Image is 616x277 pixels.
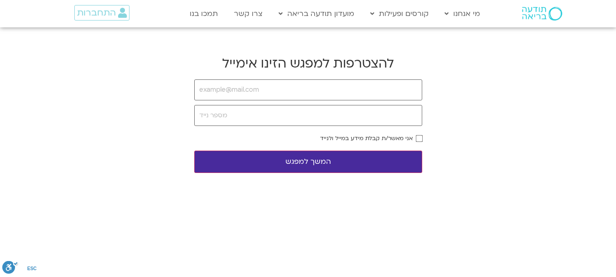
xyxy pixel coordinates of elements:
[194,105,422,126] input: מספר נייד
[77,8,116,18] span: התחברות
[440,5,485,22] a: מי אנחנו
[185,5,223,22] a: תמכו בנו
[320,135,413,141] label: אני מאשר/ת קבלת מידע במייל ולנייד
[194,55,422,72] h2: להצטרפות למפגש הזינו אימייל
[194,151,422,173] button: המשך למפגש
[366,5,433,22] a: קורסים ופעילות
[229,5,267,22] a: צרו קשר
[274,5,359,22] a: מועדון תודעה בריאה
[194,79,422,100] input: example@mail.com
[522,7,562,21] img: תודעה בריאה
[74,5,129,21] a: התחברות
